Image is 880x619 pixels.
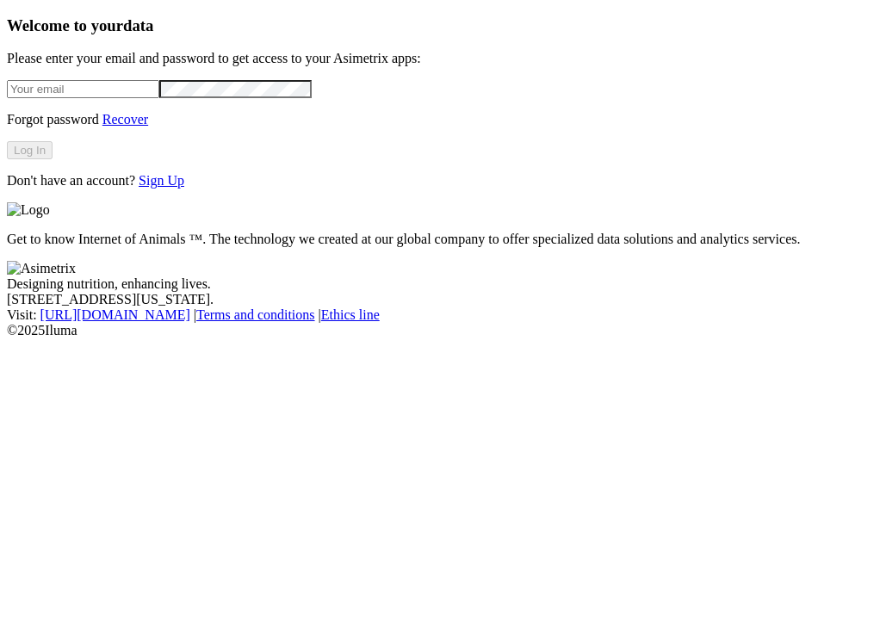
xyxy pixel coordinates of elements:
[123,16,153,34] span: data
[7,173,873,189] p: Don't have an account?
[7,141,53,159] button: Log In
[7,51,873,66] p: Please enter your email and password to get access to your Asimetrix apps:
[196,307,315,322] a: Terms and conditions
[7,232,873,247] p: Get to know Internet of Animals ™. The technology we created at our global company to offer speci...
[102,112,148,127] a: Recover
[7,16,873,35] h3: Welcome to your
[7,112,873,127] p: Forgot password
[7,323,873,338] div: © 2025 Iluma
[321,307,380,322] a: Ethics line
[7,276,873,292] div: Designing nutrition, enhancing lives.
[7,307,873,323] div: Visit : | |
[139,173,184,188] a: Sign Up
[7,292,873,307] div: [STREET_ADDRESS][US_STATE].
[7,80,159,98] input: Your email
[40,307,190,322] a: [URL][DOMAIN_NAME]
[7,261,76,276] img: Asimetrix
[7,202,50,218] img: Logo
